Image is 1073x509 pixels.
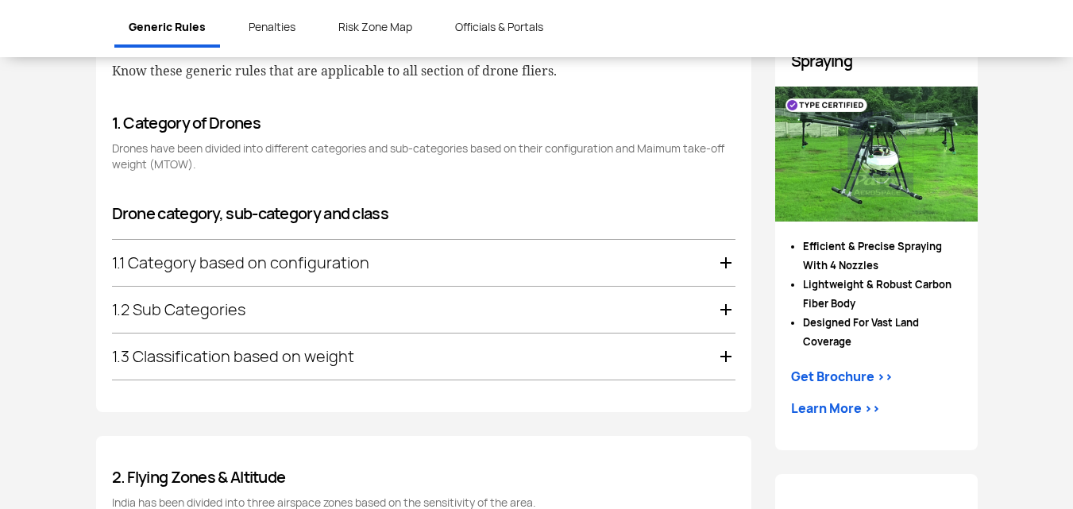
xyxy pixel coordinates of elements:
[324,10,426,44] a: Risk Zone Map
[112,334,735,380] div: 1.3 Classification based on weight
[112,287,735,333] div: 1.2 Sub Categories
[791,368,893,387] div: Get Brochure >>
[791,399,880,418] a: Learn More >>
[112,114,735,133] h4: 1. Category of Drones
[791,13,962,71] h4: India’s Trusted Agricultural Drone for Spraying
[803,314,962,352] li: Designed For Vast Land Coverage
[112,468,735,487] h4: 2. Flying Zones & Altitude
[112,240,735,286] div: 1.1 Category based on configuration
[112,141,735,172] p: Drones have been divided into different categories and sub-categories based on their configuratio...
[803,276,962,314] li: Lightweight & Robust Carbon Fiber Body
[775,87,978,222] img: Paras Drone.
[234,10,310,44] a: Penalties
[114,10,220,48] a: Generic Rules
[441,10,558,44] a: Officials & Portals
[803,237,962,276] li: Efficient & Precise Spraying With 4 Nozzles
[112,60,735,82] p: Know these generic rules that are applicable to all section of drone fliers.
[112,204,735,223] h4: Drone category, sub-category and class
